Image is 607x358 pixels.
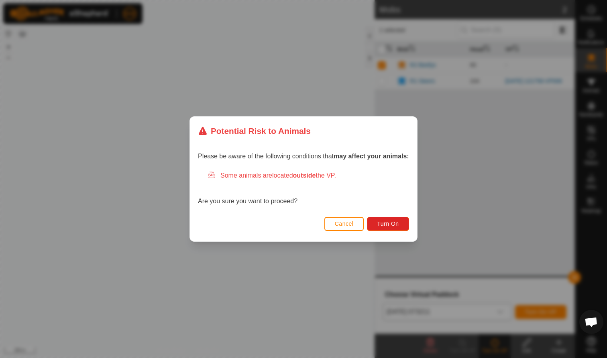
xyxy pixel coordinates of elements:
span: Turn On [377,220,399,227]
span: Cancel [335,220,354,227]
div: Some animals are [208,171,409,180]
span: Please be aware of the following conditions that [198,153,409,160]
div: Are you sure you want to proceed? [198,171,409,206]
a: Open chat [579,310,603,334]
button: Turn On [367,217,409,231]
strong: may affect your animals: [334,153,409,160]
span: located the VP. [272,172,336,179]
button: Cancel [324,217,364,231]
strong: outside [293,172,316,179]
div: Potential Risk to Animals [198,125,311,137]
